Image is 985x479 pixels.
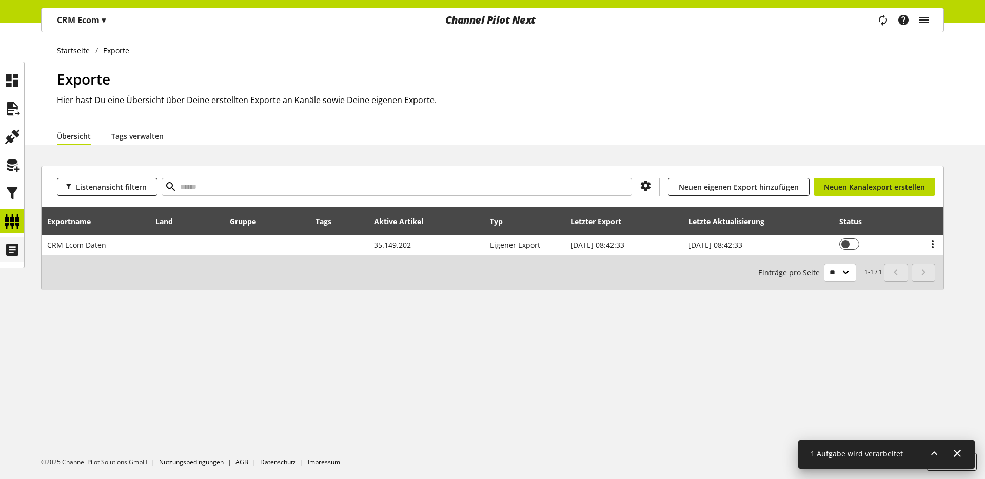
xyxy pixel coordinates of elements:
[758,267,824,278] span: Einträge pro Seite
[374,240,411,250] span: 35.149.202
[668,178,810,196] a: Neuen eigenen Export hinzufügen
[41,457,159,467] li: ©2025 Channel Pilot Solutions GmbH
[111,131,164,142] a: Tags verwalten
[839,216,872,227] div: Status
[316,240,318,250] span: -
[811,449,903,458] span: 1 Aufgabe wird verarbeitet
[758,264,882,282] small: 1-1 / 1
[570,216,632,227] div: Letzter Export
[824,182,925,192] span: Neuen Kanalexport erstellen
[159,457,224,466] a: Nutzungsbedingungen
[490,240,540,250] span: Eigener Export
[102,14,106,26] span: ▾
[490,216,513,227] div: Typ
[155,240,158,250] span: -
[260,457,296,466] a: Datenschutz
[688,240,742,250] span: [DATE] 08:42:33
[570,240,624,250] span: [DATE] 08:42:33
[308,457,340,466] a: Impressum
[679,182,799,192] span: Neuen eigenen Export hinzufügen
[41,8,944,32] nav: main navigation
[57,69,110,89] span: Exporte
[374,216,434,227] div: Aktive Artikel
[230,216,266,227] div: Gruppe
[47,216,101,227] div: Exportname
[57,45,95,56] a: Startseite
[47,240,106,250] span: CRM Ecom Daten
[57,94,944,106] h2: Hier hast Du eine Übersicht über Deine erstellten Exporte an Kanäle sowie Deine eigenen Exporte.
[688,216,775,227] div: Letzte Aktualisierung
[76,182,147,192] span: Listenansicht filtern
[57,131,91,142] a: Übersicht
[57,14,106,26] p: CRM Ecom
[235,457,248,466] a: AGB
[155,216,183,227] div: Land
[316,216,331,227] div: Tags
[57,178,157,196] button: Listenansicht filtern
[814,178,935,196] a: Neuen Kanalexport erstellen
